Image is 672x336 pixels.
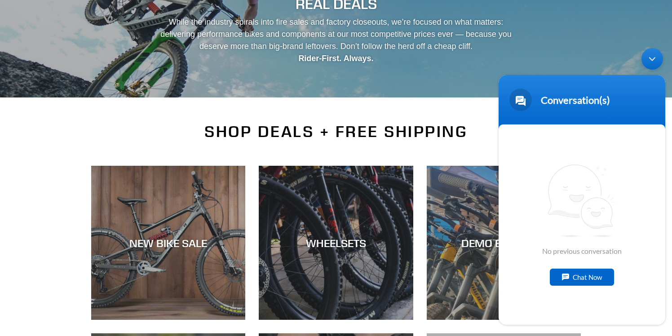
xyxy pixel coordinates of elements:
p: While the industry spirals into fire sales and factory closeouts, we’re focused on what matters: ... [152,16,520,65]
div: NEW BIKE SALE [91,236,245,249]
iframe: SalesIQ Chatwindow [494,44,670,329]
a: WHEELSETS [259,166,413,320]
a: NEW BIKE SALE [91,166,245,320]
strong: Rider-First. Always. [298,54,373,63]
div: WHEELSETS [259,236,413,249]
h2: SHOP DEALS + FREE SHIPPING [91,122,581,141]
a: DEMO BIKE SALE [427,166,581,320]
div: DEMO BIKE SALE [427,236,581,249]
